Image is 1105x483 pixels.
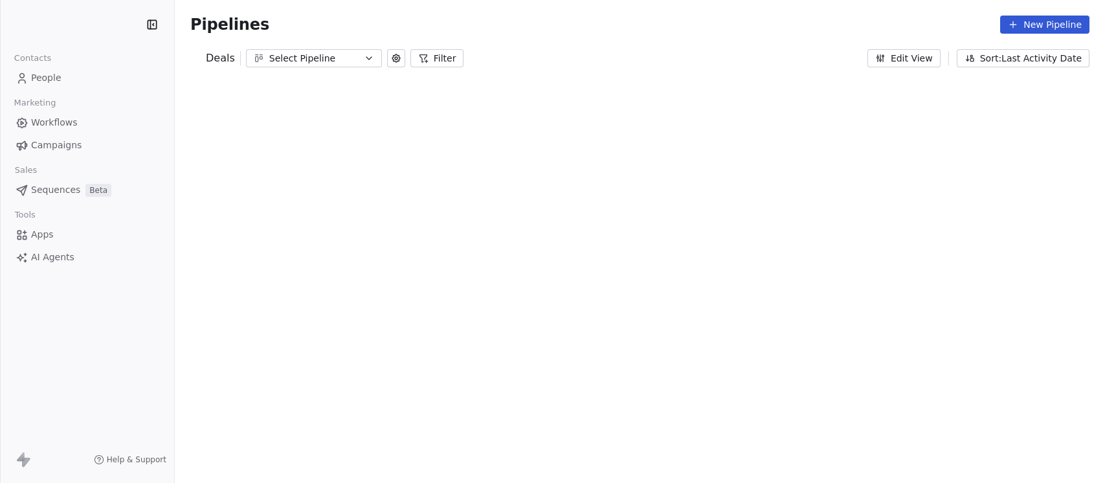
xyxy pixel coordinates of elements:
[8,49,57,68] span: Contacts
[10,247,164,268] a: AI Agents
[107,455,166,465] span: Help & Support
[9,205,41,225] span: Tools
[8,93,61,113] span: Marketing
[1000,16,1089,34] button: New Pipeline
[10,179,164,201] a: SequencesBeta
[10,135,164,156] a: Campaigns
[31,71,61,85] span: People
[94,455,166,465] a: Help & Support
[31,116,78,129] span: Workflows
[31,139,82,152] span: Campaigns
[190,16,269,34] span: Pipelines
[269,52,359,65] div: Select Pipeline
[410,49,464,67] button: Filter
[9,161,43,180] span: Sales
[957,49,1089,67] button: Sort: Last Activity Date
[10,67,164,89] a: People
[10,112,164,133] a: Workflows
[31,251,74,264] span: AI Agents
[31,228,54,241] span: Apps
[85,184,111,197] span: Beta
[206,51,235,66] span: Deals
[31,183,80,197] span: Sequences
[867,49,941,67] button: Edit View
[10,224,164,245] a: Apps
